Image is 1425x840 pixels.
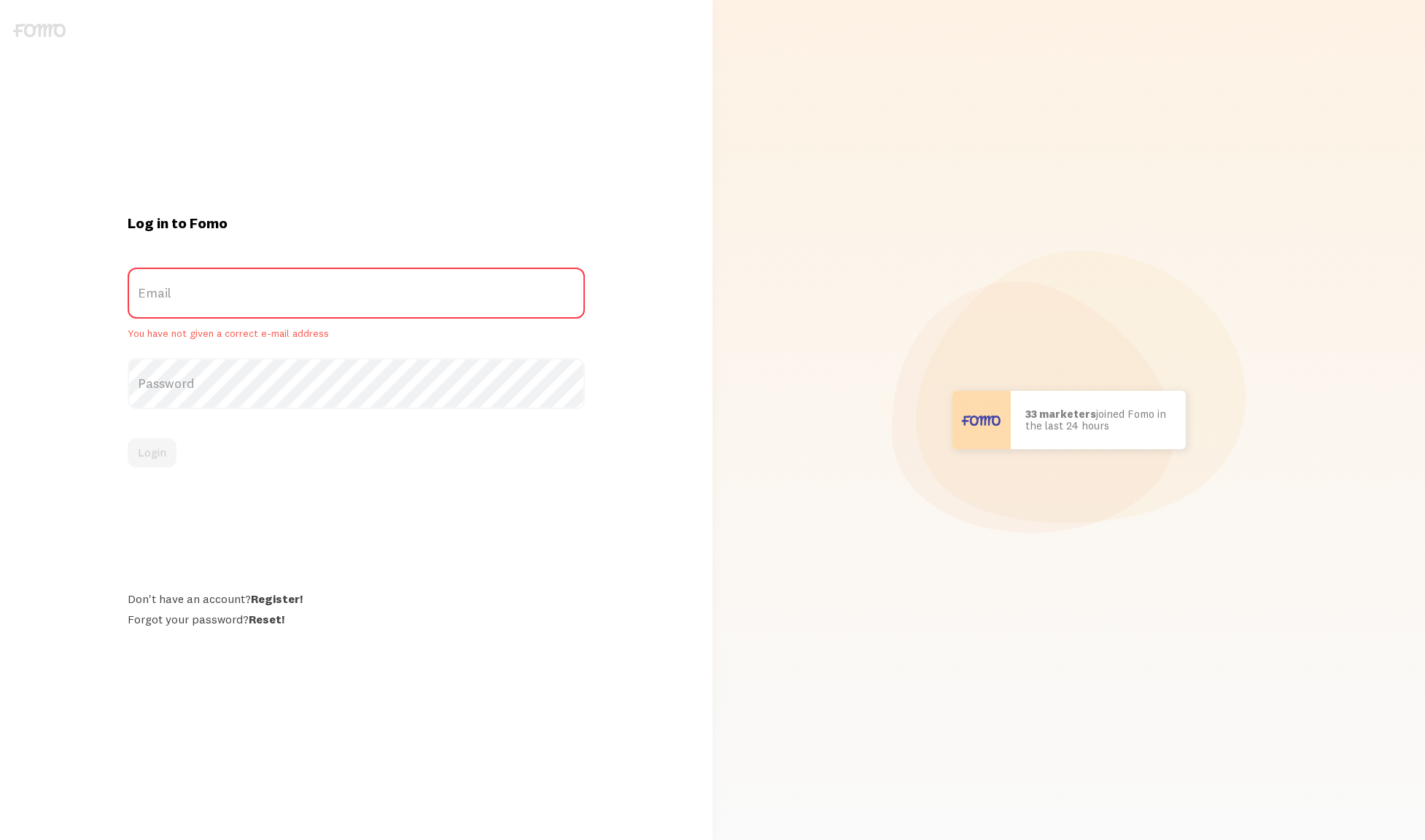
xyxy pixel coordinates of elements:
b: 33 marketers [1025,407,1096,421]
p: joined Fomo in the last 24 hours [1025,408,1171,432]
div: Forgot your password? [128,612,585,626]
label: Email [128,268,585,319]
div: Don't have an account? [128,591,585,606]
h1: Log in to Fomo [128,214,585,233]
span: You have not given a correct e-mail address [128,327,585,341]
img: User avatar [952,391,1011,449]
label: Password [128,358,585,409]
a: Reset! [249,612,284,626]
a: Register! [251,591,303,606]
img: fomo-logo-gray-b99e0e8ada9f9040e2984d0d95b3b12da0074ffd48d1e5cb62ac37fc77b0b268.svg [13,23,66,37]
